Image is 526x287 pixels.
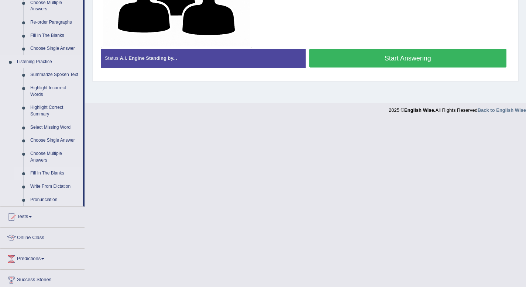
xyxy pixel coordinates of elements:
[0,228,85,246] a: Online Class
[27,167,83,180] a: Fill In The Blanks
[27,134,83,147] a: Choose Single Answer
[27,68,83,82] a: Summarize Spoken Text
[27,121,83,134] a: Select Missing Word
[14,55,83,69] a: Listening Practice
[0,207,85,225] a: Tests
[27,82,83,101] a: Highlight Incorrect Words
[101,49,306,68] div: Status:
[309,49,507,68] button: Start Answering
[404,107,435,113] strong: English Wise.
[27,42,83,55] a: Choose Single Answer
[27,101,83,121] a: Highlight Correct Summary
[27,16,83,29] a: Re-order Paragraphs
[27,180,83,193] a: Write From Dictation
[478,107,526,113] a: Back to English Wise
[27,147,83,167] a: Choose Multiple Answers
[120,55,177,61] strong: A.I. Engine Standing by...
[27,29,83,42] a: Fill In The Blanks
[389,103,526,114] div: 2025 © All Rights Reserved
[0,249,85,267] a: Predictions
[27,193,83,207] a: Pronunciation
